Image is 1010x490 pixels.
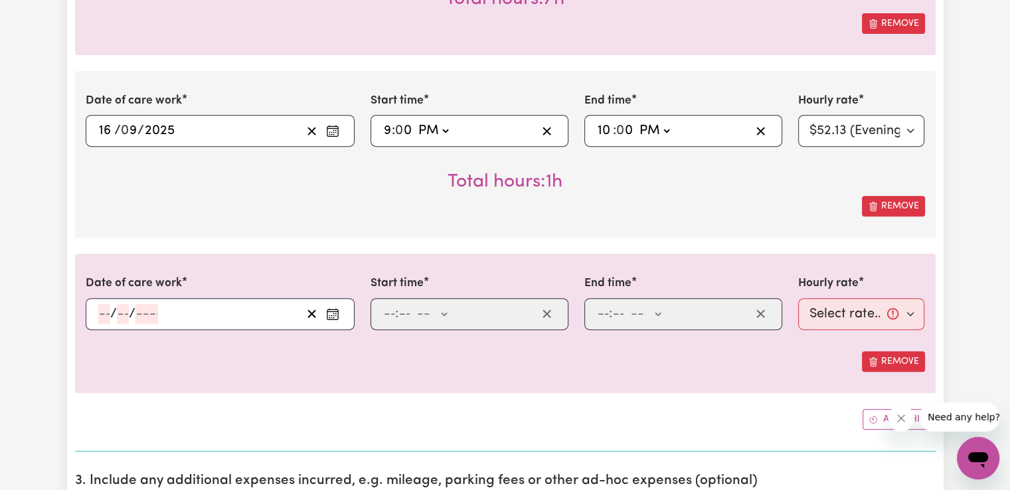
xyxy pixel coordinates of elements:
[383,304,395,324] input: --
[8,9,80,20] span: Need any help?
[863,409,936,430] button: Add another shift
[371,92,424,110] label: Start time
[609,307,612,321] span: :
[114,123,121,138] span: /
[597,304,609,324] input: --
[322,304,343,324] button: Enter the date of care work
[616,124,624,137] span: 0
[862,13,925,34] button: Remove this shift
[110,307,117,321] span: /
[798,275,859,292] label: Hourly rate
[584,275,631,292] label: End time
[322,121,343,141] button: Enter the date of care work
[137,123,144,138] span: /
[98,121,114,141] input: --
[371,275,424,292] label: Start time
[129,307,135,321] span: /
[144,121,175,141] input: ----
[584,92,631,110] label: End time
[396,121,412,141] input: --
[122,121,137,141] input: --
[862,351,925,372] button: Remove this shift
[86,92,182,110] label: Date of care work
[121,124,129,137] span: 0
[597,121,613,141] input: --
[798,92,859,110] label: Hourly rate
[888,405,914,432] iframe: Close message
[395,124,403,137] span: 0
[86,275,182,292] label: Date of care work
[395,307,398,321] span: :
[75,473,936,489] h2: 3. Include any additional expenses incurred, e.g. mileage, parking fees or other ad-hoc expenses ...
[392,123,395,138] span: :
[301,121,322,141] button: Clear date
[612,304,624,324] input: --
[398,304,410,324] input: --
[383,121,392,141] input: --
[117,304,129,324] input: --
[920,402,999,432] iframe: Message from company
[957,437,999,479] iframe: Button to launch messaging window
[613,123,616,138] span: :
[301,304,322,324] button: Clear date
[862,196,925,216] button: Remove this shift
[617,121,633,141] input: --
[135,304,158,324] input: ----
[448,173,562,191] span: Total hours worked: 1 hour
[98,304,110,324] input: --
